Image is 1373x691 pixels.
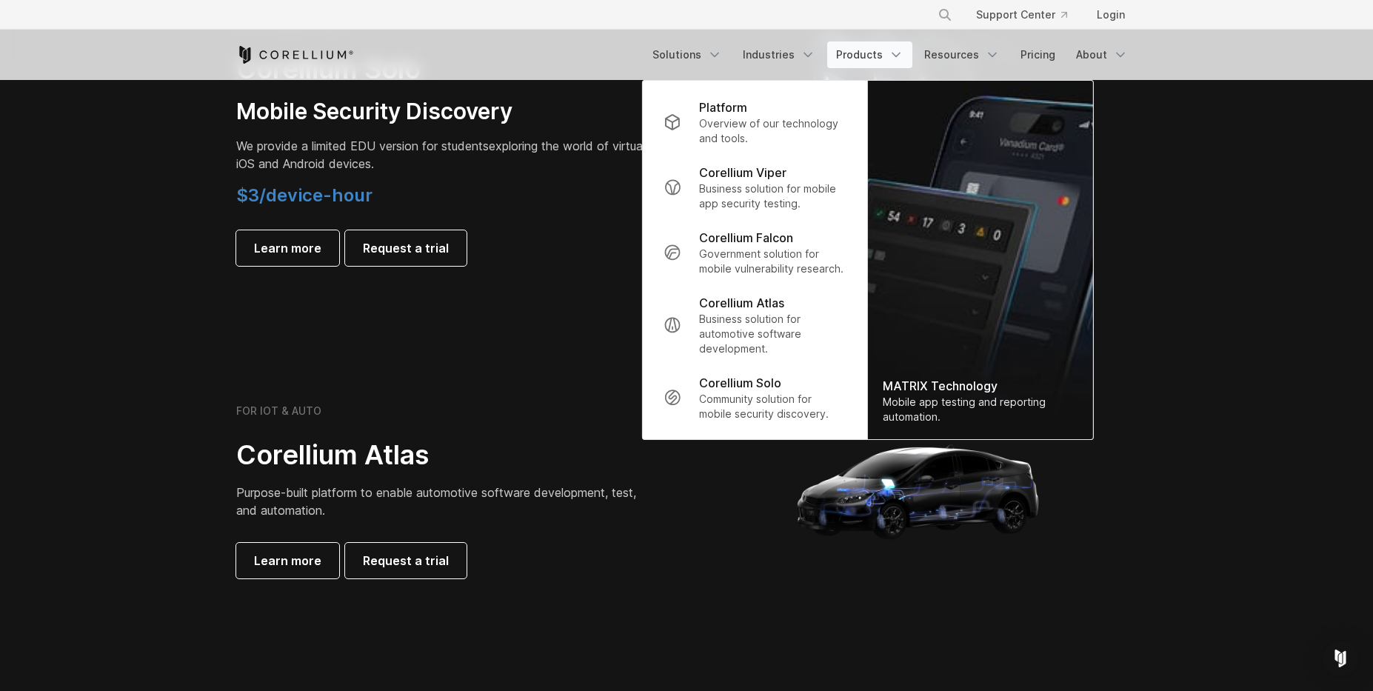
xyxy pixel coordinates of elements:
p: Business solution for automotive software development. [699,312,846,356]
p: exploring the world of virtual iOS and Android devices. [236,137,651,173]
span: Learn more [254,552,321,570]
a: Pricing [1012,41,1064,68]
a: MATRIX Technology Mobile app testing and reporting automation. [868,81,1093,439]
div: Navigation Menu [644,41,1137,68]
p: Corellium Viper [699,164,786,181]
a: Resources [915,41,1009,68]
h2: Corellium Atlas [236,438,651,472]
a: Corellium Home [236,46,354,64]
a: Request a trial [345,543,467,578]
div: MATRIX Technology [883,377,1078,395]
span: $3/device-hour [236,184,373,206]
a: Industries [734,41,824,68]
a: Products [827,41,912,68]
div: Navigation Menu [920,1,1137,28]
a: Corellium Viper Business solution for mobile app security testing. [652,155,858,220]
a: Corellium Falcon Government solution for mobile vulnerability research. [652,220,858,285]
h6: FOR IOT & AUTO [236,404,321,418]
img: Corellium_Hero_Atlas_alt [771,343,1067,639]
span: Request a trial [363,552,449,570]
a: Support Center [964,1,1079,28]
p: Corellium Atlas [699,294,784,312]
p: Government solution for mobile vulnerability research. [699,247,846,276]
div: Open Intercom Messenger [1323,641,1358,676]
a: Solutions [644,41,731,68]
h3: Mobile Security Discovery [236,98,651,126]
a: Request a trial [345,230,467,266]
p: Business solution for mobile app security testing. [699,181,846,211]
p: Corellium Solo [699,374,781,392]
img: Matrix_WebNav_1x [868,81,1093,439]
a: Login [1085,1,1137,28]
a: About [1067,41,1137,68]
p: Overview of our technology and tools. [699,116,846,146]
span: We provide a limited EDU version for students [236,138,489,153]
a: Platform Overview of our technology and tools. [652,90,858,155]
span: Request a trial [363,239,449,257]
a: Learn more [236,230,339,266]
a: Learn more [236,543,339,578]
p: Platform [699,99,747,116]
a: Corellium Atlas Business solution for automotive software development. [652,285,858,365]
p: Community solution for mobile security discovery. [699,392,846,421]
a: Corellium Solo Community solution for mobile security discovery. [652,365,858,430]
span: Purpose-built platform to enable automotive software development, test, and automation. [236,485,636,518]
button: Search [932,1,958,28]
span: Learn more [254,239,321,257]
p: Corellium Falcon [699,229,793,247]
div: Mobile app testing and reporting automation. [883,395,1078,424]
